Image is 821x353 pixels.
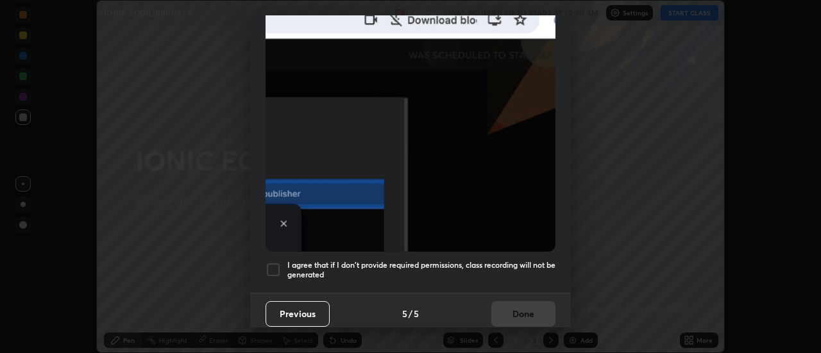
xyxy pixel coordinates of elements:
[409,307,412,320] h4: /
[287,260,555,280] h5: I agree that if I don't provide required permissions, class recording will not be generated
[414,307,419,320] h4: 5
[402,307,407,320] h4: 5
[266,301,330,327] button: Previous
